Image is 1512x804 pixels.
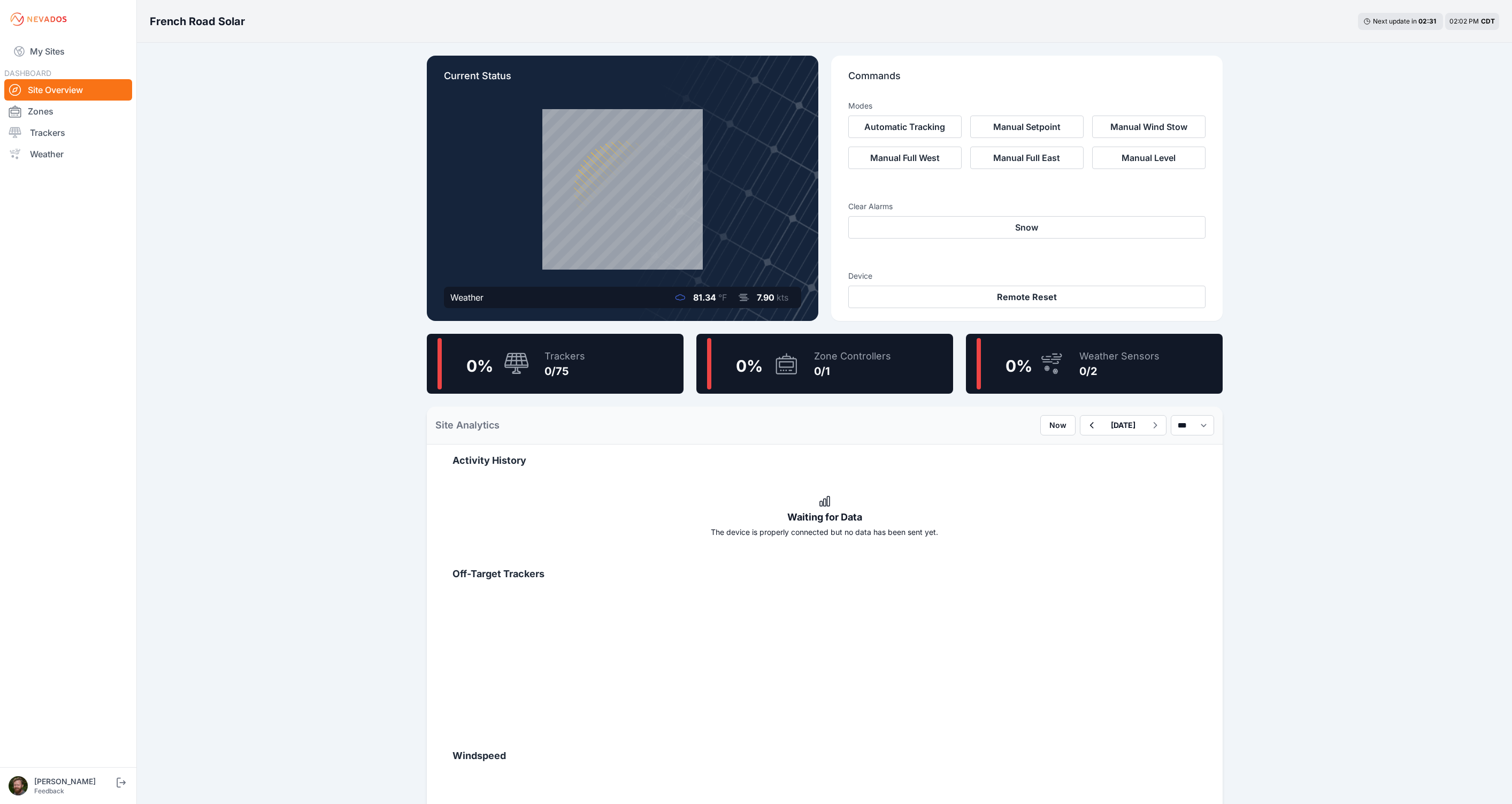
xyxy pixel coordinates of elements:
[1418,17,1438,26] div: 02 : 31
[814,364,891,379] div: 0/1
[848,271,1206,281] h3: Device
[736,356,763,376] span: 0 %
[693,292,716,303] span: 81.34
[1006,356,1032,376] span: 0 %
[435,418,500,433] h2: Site Analytics
[696,334,953,394] a: 0%Zone Controllers0/1
[848,286,1206,308] button: Remote Reset
[1373,17,1417,25] span: Next update in
[970,147,1084,169] button: Manual Full East
[757,292,774,303] span: 7.90
[466,356,493,376] span: 0 %
[1092,147,1206,169] button: Manual Level
[452,453,1197,468] h2: Activity History
[450,291,483,304] div: Weather
[848,216,1206,239] button: Snow
[34,787,64,795] a: Feedback
[544,364,585,379] div: 0/75
[848,201,1206,212] h3: Clear Alarms
[1102,416,1144,435] button: [DATE]
[427,334,684,394] a: 0%Trackers0/75
[848,101,872,111] h3: Modes
[1079,349,1160,364] div: Weather Sensors
[1092,116,1206,138] button: Manual Wind Stow
[966,334,1223,394] a: 0%Weather Sensors0/2
[4,68,51,78] span: DASHBOARD
[848,116,962,138] button: Automatic Tracking
[150,14,245,29] h3: French Road Solar
[544,349,585,364] div: Trackers
[4,39,132,64] a: My Sites
[452,527,1197,538] div: The device is properly connected but no data has been sent yet.
[452,748,1197,763] h2: Windspeed
[9,776,28,795] img: Sam Prest
[1079,364,1160,379] div: 0/2
[444,68,801,92] p: Current Status
[9,11,68,28] img: Nevados
[718,292,727,303] span: °F
[814,349,891,364] div: Zone Controllers
[1040,415,1076,435] button: Now
[4,101,132,122] a: Zones
[452,566,1197,581] h2: Off-Target Trackers
[970,116,1084,138] button: Manual Setpoint
[777,292,788,303] span: kts
[4,122,132,143] a: Trackers
[34,776,114,787] div: [PERSON_NAME]
[150,7,245,35] nav: Breadcrumb
[848,68,1206,92] p: Commands
[4,79,132,101] a: Site Overview
[1481,17,1495,25] span: CDT
[848,147,962,169] button: Manual Full West
[1449,17,1479,25] span: 02:02 PM
[452,510,1197,525] div: Waiting for Data
[4,143,132,165] a: Weather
